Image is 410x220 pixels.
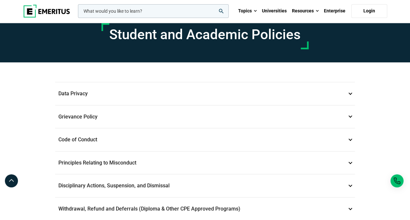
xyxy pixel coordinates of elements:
[55,151,355,174] p: Principles Relating to Misconduct
[55,128,355,151] p: Code of Conduct
[109,26,301,43] h1: Student and Academic Policies
[351,4,387,18] a: Login
[78,4,229,18] input: woocommerce-product-search-field-0
[55,174,355,197] p: Disciplinary Actions, Suspension, and Dismissal
[55,105,355,128] p: Grievance Policy
[55,82,355,105] p: Data Privacy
